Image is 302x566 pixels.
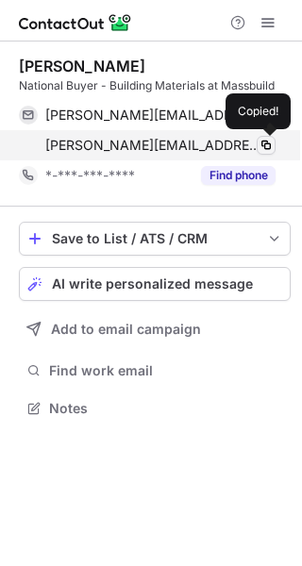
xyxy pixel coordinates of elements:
span: Find work email [49,362,283,379]
div: [PERSON_NAME] [19,57,145,75]
span: Add to email campaign [51,322,201,337]
span: AI write personalized message [52,276,253,291]
img: ContactOut v5.3.10 [19,11,132,34]
button: Notes [19,395,291,422]
button: AI write personalized message [19,267,291,301]
div: National Buyer - Building Materials at Massbuild [19,77,291,94]
span: [PERSON_NAME][EMAIL_ADDRESS][PERSON_NAME][DOMAIN_NAME] [45,137,261,154]
button: Add to email campaign [19,312,291,346]
span: [PERSON_NAME][EMAIL_ADDRESS][PERSON_NAME][DOMAIN_NAME] [45,107,261,124]
button: save-profile-one-click [19,222,291,256]
div: Save to List / ATS / CRM [52,231,258,246]
button: Reveal Button [201,166,276,185]
span: Notes [49,400,283,417]
button: Find work email [19,358,291,384]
